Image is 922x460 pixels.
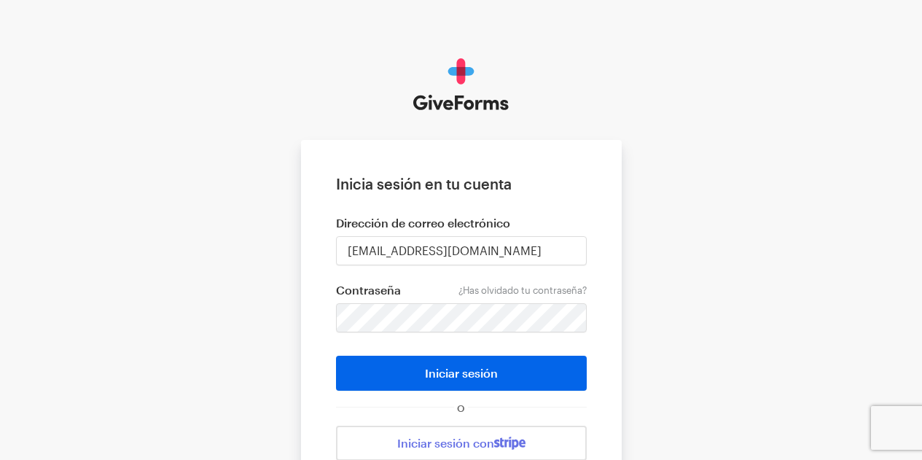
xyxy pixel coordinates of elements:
button: Iniciar sesión [336,356,587,391]
font: Iniciar sesión [425,366,498,380]
font: Iniciar sesión con [397,436,494,450]
font: Dirección de correo electrónico [336,216,510,230]
font: O [457,402,465,414]
font: Contraseña [336,283,401,297]
img: GiveForms [413,58,509,111]
a: ¿Has olvidado tu contraseña? [458,284,587,296]
img: stripe-07469f1003232ad58a8838275b02f7af1ac9ba95304e10fa954b414cd571f63b.svg [494,437,526,450]
font: Inicia sesión en tu cuenta [336,175,512,192]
